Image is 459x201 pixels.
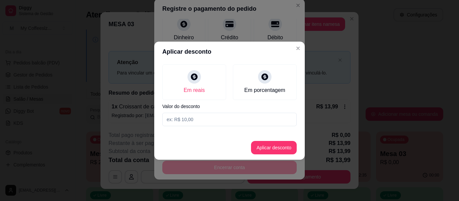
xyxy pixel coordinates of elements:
[154,42,305,62] header: Aplicar desconto
[162,113,297,126] input: Valor do desconto
[251,141,297,154] button: Aplicar desconto
[183,86,205,94] div: Em reais
[293,43,303,54] button: Close
[244,86,285,94] div: Em porcentagem
[162,104,297,109] label: Valor do desconto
